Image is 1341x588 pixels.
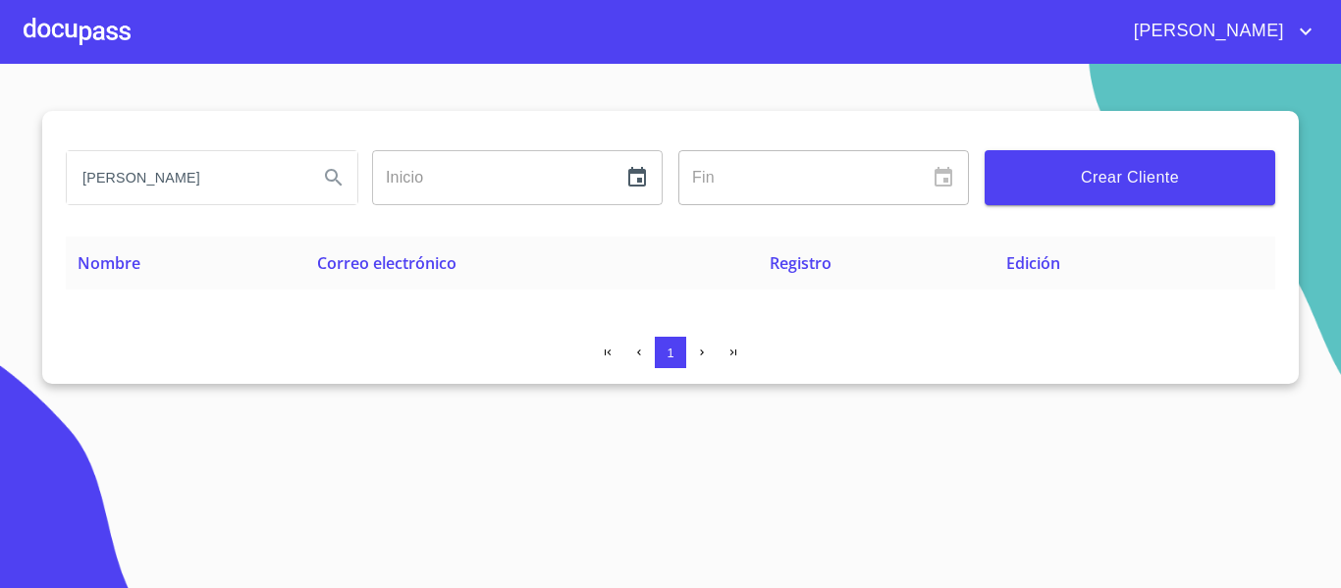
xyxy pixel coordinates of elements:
[667,346,673,360] span: 1
[1000,164,1260,191] span: Crear Cliente
[317,252,456,274] span: Correo electrónico
[655,337,686,368] button: 1
[1119,16,1317,47] button: account of current user
[770,252,831,274] span: Registro
[1006,252,1060,274] span: Edición
[1119,16,1294,47] span: [PERSON_NAME]
[78,252,140,274] span: Nombre
[67,151,302,204] input: search
[310,154,357,201] button: Search
[985,150,1275,205] button: Crear Cliente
